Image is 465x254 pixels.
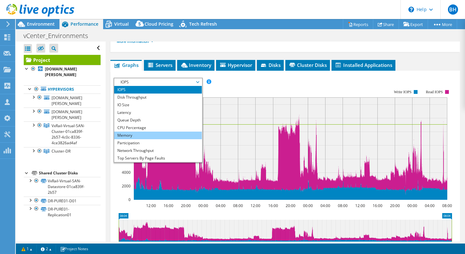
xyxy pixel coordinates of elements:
text: 16:00 [373,203,382,208]
li: Disk Throughput [114,94,202,101]
text: 08:00 [442,203,452,208]
text: 2000 [122,183,131,189]
text: 4000 [122,170,131,175]
text: 0 [128,197,131,202]
li: Latency [114,109,202,116]
div: Shared Cluster Disks [39,169,101,177]
li: IOPS [114,86,202,94]
li: Top Servers By Page Faults [114,154,202,162]
span: Cluster Disks [288,62,327,68]
text: 16:00 [164,203,173,208]
text: 04:00 [320,203,330,208]
b: [DOMAIN_NAME][PERSON_NAME] [45,66,77,77]
span: Disks [260,62,281,68]
a: DR-PURE01-Replication01 [24,205,101,219]
span: BH [448,4,458,15]
span: Installed Applications [335,62,392,68]
a: Export [399,19,428,29]
span: Hypervisor [219,62,252,68]
a: VxRail-Virtual-SAN-Datastore-01ca839f-2b57 [24,177,101,197]
text: 00:00 [303,203,313,208]
span: Graphs [114,62,139,68]
text: 12:00 [146,203,156,208]
span: [DOMAIN_NAME][PERSON_NAME] [52,95,82,106]
li: Queue Depth [114,116,202,124]
a: DR-PURE01-D01 [24,197,101,205]
a: Share [373,19,399,29]
text: 00:00 [407,203,417,208]
span: [DOMAIN_NAME][PERSON_NAME] [52,109,82,120]
a: Project [24,55,101,65]
text: 20:00 [390,203,400,208]
a: [DOMAIN_NAME][PERSON_NAME] [24,107,101,121]
a: More [428,19,457,29]
a: More Information [117,39,154,44]
text: 08:00 [338,203,348,208]
text: 16:00 [268,203,278,208]
span: Performance [71,21,98,27]
a: 1 [17,245,37,253]
text: 12:00 [355,203,365,208]
li: Memory [114,132,202,139]
span: Inventory [180,62,211,68]
a: [DOMAIN_NAME][PERSON_NAME] [24,94,101,107]
a: [DOMAIN_NAME][PERSON_NAME] [24,65,101,79]
text: Write IOPS [394,90,412,94]
span: Cloud Pricing [145,21,173,27]
a: Project Notes [56,245,93,253]
span: Virtual [114,21,129,27]
a: Cluster-DR [24,147,101,155]
a: 2 [36,245,56,253]
text: 04:00 [216,203,226,208]
text: Read IOPS [426,90,443,94]
a: VxRail-Virtual-SAN-Cluster-01ca839f-2b57-4c0c-8336-4ce3826ad4af [24,121,101,147]
li: IO Size [114,101,202,109]
h1: vCenter_Environments [21,32,98,39]
span: Servers [147,62,172,68]
text: 12:00 [251,203,260,208]
a: Hypervisors [24,85,101,94]
span: Environment [27,21,55,27]
svg: \n [408,7,414,12]
li: CPU Percentage [114,124,202,132]
span: VxRail-Virtual-SAN-Cluster-01ca839f-2b57-4c0c-8336-4ce3826ad4af [52,123,85,146]
text: 04:00 [425,203,435,208]
text: 08:00 [233,203,243,208]
li: Network Throughput [114,147,202,154]
text: 20:00 [181,203,191,208]
a: Reports [343,19,373,29]
span: IOPS [117,78,199,86]
span: Tech Refresh [189,21,217,27]
text: 20:00 [286,203,295,208]
text: 00:00 [198,203,208,208]
span: Cluster-DR [52,148,71,154]
li: Participation [114,139,202,147]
